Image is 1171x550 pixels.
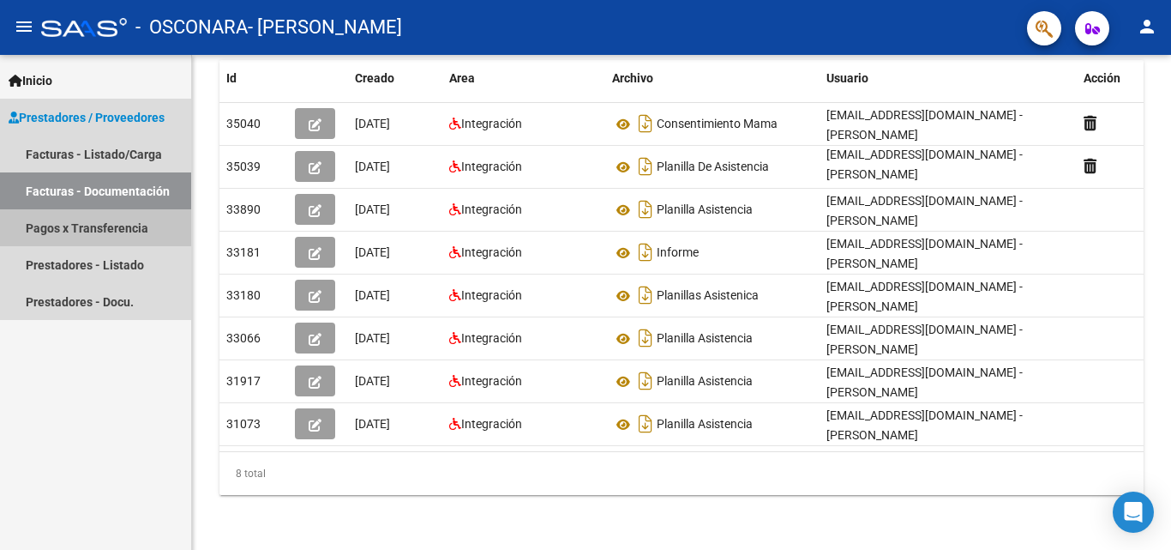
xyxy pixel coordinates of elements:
span: [DATE] [355,374,390,388]
span: [DATE] [355,202,390,216]
mat-icon: menu [14,16,34,37]
span: Acción [1084,71,1120,85]
div: Open Intercom Messenger [1113,492,1154,533]
datatable-header-cell: Archivo [605,60,820,97]
span: Integración [461,245,522,259]
i: Descargar documento [634,239,657,266]
span: Usuario [826,71,868,85]
datatable-header-cell: Creado [348,60,442,97]
mat-icon: person [1137,16,1157,37]
span: Planilla Asistencia [657,418,753,432]
span: Integración [461,417,522,431]
datatable-header-cell: Usuario [820,60,1077,97]
span: Integración [461,331,522,345]
span: Prestadores / Proveedores [9,108,165,127]
span: - [PERSON_NAME] [248,9,402,46]
span: Integración [461,117,522,130]
span: 31917 [226,374,261,388]
div: 8 total [219,452,1144,495]
span: Integración [461,374,522,388]
span: Creado [355,71,394,85]
i: Descargar documento [634,324,657,352]
i: Descargar documento [634,196,657,223]
span: [EMAIL_ADDRESS][DOMAIN_NAME] - [PERSON_NAME] [826,366,1023,399]
span: Planilla Asistencia [657,332,753,346]
span: [DATE] [355,245,390,259]
span: [DATE] [355,288,390,302]
span: [EMAIL_ADDRESS][DOMAIN_NAME] - [PERSON_NAME] [826,108,1023,142]
span: Informe [657,246,699,260]
span: 33066 [226,331,261,345]
span: [DATE] [355,331,390,345]
span: 35040 [226,117,261,130]
span: [DATE] [355,417,390,431]
span: 35039 [226,160,261,173]
i: Descargar documento [634,367,657,395]
span: Consentimiento Mama [657,118,778,131]
span: 31073 [226,417,261,431]
span: Integración [461,160,522,173]
span: Planilla Asistencia [657,375,753,389]
i: Descargar documento [634,153,657,180]
span: [EMAIL_ADDRESS][DOMAIN_NAME] - [PERSON_NAME] [826,237,1023,270]
span: [EMAIL_ADDRESS][DOMAIN_NAME] - [PERSON_NAME] [826,194,1023,227]
datatable-header-cell: Id [219,60,288,97]
span: Area [449,71,475,85]
span: Integración [461,202,522,216]
span: [DATE] [355,160,390,173]
datatable-header-cell: Acción [1077,60,1162,97]
span: Archivo [612,71,653,85]
span: 33890 [226,202,261,216]
i: Descargar documento [634,110,657,137]
span: Planilla De Asistencia [657,160,769,174]
span: [EMAIL_ADDRESS][DOMAIN_NAME] - [PERSON_NAME] [826,323,1023,356]
span: [DATE] [355,117,390,130]
datatable-header-cell: Area [442,60,605,97]
span: Inicio [9,71,52,90]
i: Descargar documento [634,410,657,438]
span: 33180 [226,288,261,302]
span: 33181 [226,245,261,259]
span: - OSCONARA [135,9,248,46]
span: Integración [461,288,522,302]
span: Id [226,71,237,85]
span: [EMAIL_ADDRESS][DOMAIN_NAME] - [PERSON_NAME] [826,408,1023,442]
i: Descargar documento [634,281,657,309]
span: Planillas Asistenica [657,289,759,303]
span: Planilla Asistencia [657,203,753,217]
span: [EMAIL_ADDRESS][DOMAIN_NAME] - [PERSON_NAME] [826,280,1023,313]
